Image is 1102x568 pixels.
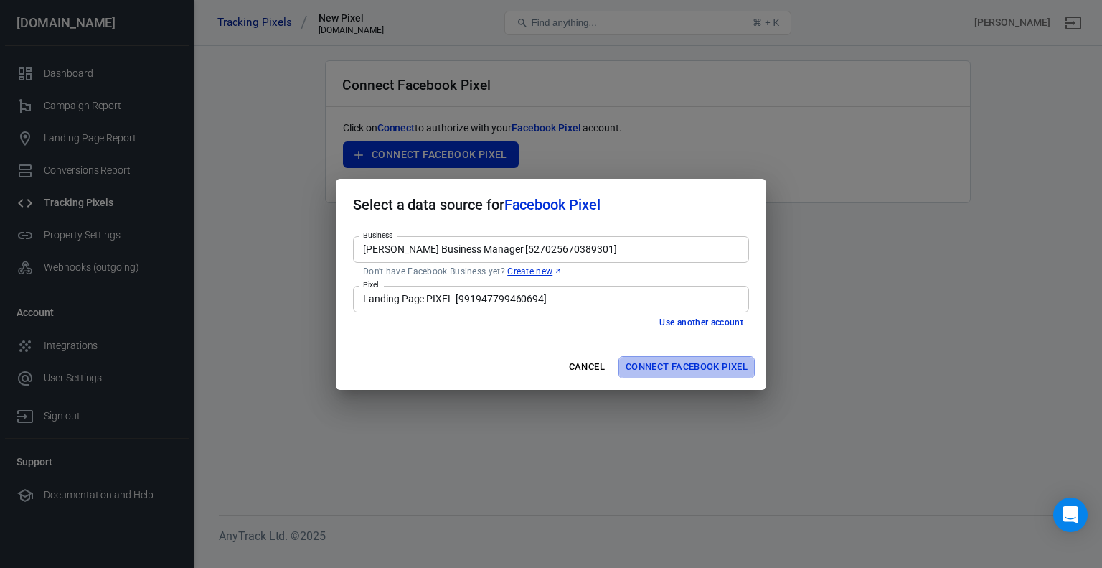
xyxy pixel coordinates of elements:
[1053,498,1088,532] div: Open Intercom Messenger
[363,266,739,277] p: Don't have Facebook Business yet?
[618,356,755,378] button: Connect Facebook Pixel
[504,196,601,213] span: Facebook Pixel
[654,315,749,330] button: Use another account
[357,241,743,259] input: Type to search
[336,179,766,231] h2: Select a data source for
[357,290,743,308] input: Type to search
[363,279,379,290] label: Pixel
[363,230,393,241] label: Business
[564,356,610,378] button: Cancel
[507,266,562,277] a: Create new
